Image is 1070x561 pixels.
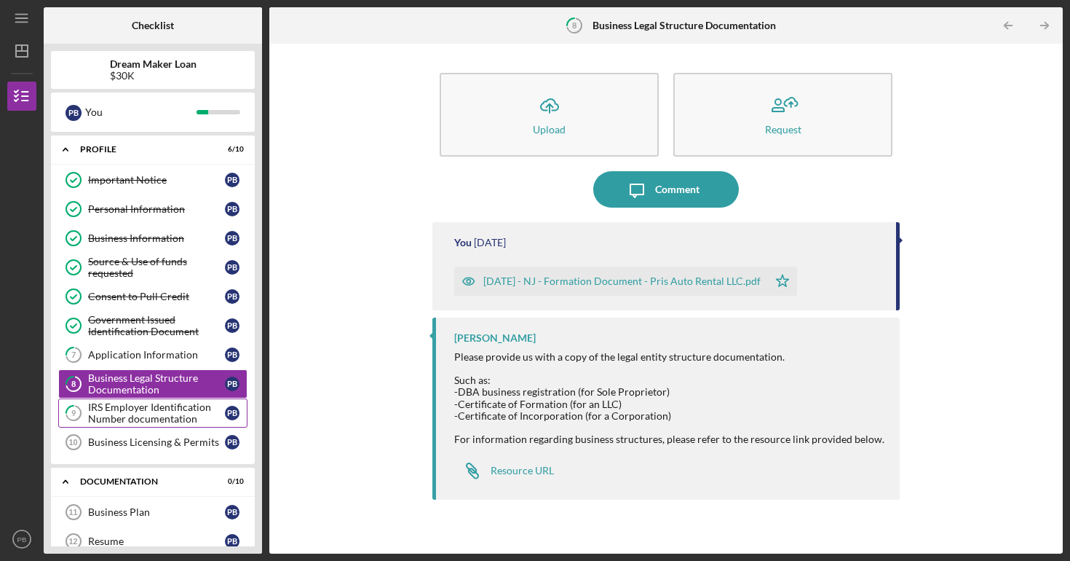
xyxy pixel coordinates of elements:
div: P B [225,260,239,275]
div: IRS Employer Identification Number documentation [88,401,225,425]
div: P B [66,105,82,121]
div: P B [225,173,239,187]
a: 8Business Legal Structure DocumentationPB [58,369,247,399]
a: 10Business Licensing & PermitsPB [58,428,247,457]
div: Source & Use of funds requested [88,256,225,279]
button: PB [7,525,36,554]
div: Resume [88,535,225,547]
div: [DATE] - NJ - Formation Document - Pris Auto Rental LLC.pdf [483,275,761,287]
div: You [454,237,472,248]
div: 0 / 10 [218,477,244,486]
div: Consent to Pull Credit [88,291,225,302]
div: P B [225,231,239,246]
div: Business Legal Structure Documentation [88,372,225,396]
a: Government Issued Identification DocumentPB [58,311,247,340]
tspan: 12 [68,537,77,546]
b: Business Legal Structure Documentation [593,20,776,31]
div: P B [225,289,239,304]
time: 2025-08-23 16:15 [474,237,506,248]
button: Upload [440,73,659,157]
a: 9IRS Employer Identification Number documentationPB [58,399,247,428]
div: $30K [110,70,197,82]
div: Comment [655,171,700,208]
div: P B [225,534,239,549]
tspan: 11 [68,508,77,517]
text: PB [17,535,27,544]
div: Upload [533,124,566,135]
a: 11Business PlanPB [58,498,247,527]
a: 12ResumePB [58,527,247,556]
div: 6 / 10 [218,145,244,154]
div: Please provide us with a copy of the legal entity structure documentation. Such as: -DBA business... [454,351,884,445]
tspan: 9 [71,409,76,418]
button: Comment [593,171,739,208]
div: P B [225,406,239,420]
div: Important Notice [88,174,225,186]
div: Government Issued Identification Document [88,314,225,337]
div: Documentation [80,477,207,486]
div: Resource URL [491,465,554,476]
button: Request [673,73,892,157]
div: Business Licensing & Permits [88,436,225,448]
div: Application Information [88,349,225,361]
a: Personal InformationPB [58,195,247,224]
b: Checklist [132,20,174,31]
div: Request [765,124,801,135]
a: Business InformationPB [58,224,247,253]
a: Resource URL [454,456,554,485]
div: Profile [80,145,207,154]
div: Personal Information [88,203,225,215]
div: P B [225,348,239,362]
div: Business Information [88,232,225,244]
tspan: 8 [572,20,576,30]
div: You [85,100,197,125]
div: [PERSON_NAME] [454,332,536,344]
button: [DATE] - NJ - Formation Document - Pris Auto Rental LLC.pdf [454,267,797,296]
div: P B [225,505,239,519]
div: P B [225,202,239,216]
b: Dream Maker Loan [110,58,197,70]
a: Source & Use of funds requestedPB [58,253,247,282]
a: Consent to Pull CreditPB [58,282,247,311]
a: Important NoticePB [58,165,247,195]
div: Business Plan [88,506,225,518]
div: P B [225,435,239,450]
tspan: 7 [71,350,76,360]
div: P B [225,377,239,391]
tspan: 10 [68,438,77,447]
a: 7Application InformationPB [58,340,247,369]
tspan: 8 [71,380,76,389]
div: P B [225,318,239,333]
